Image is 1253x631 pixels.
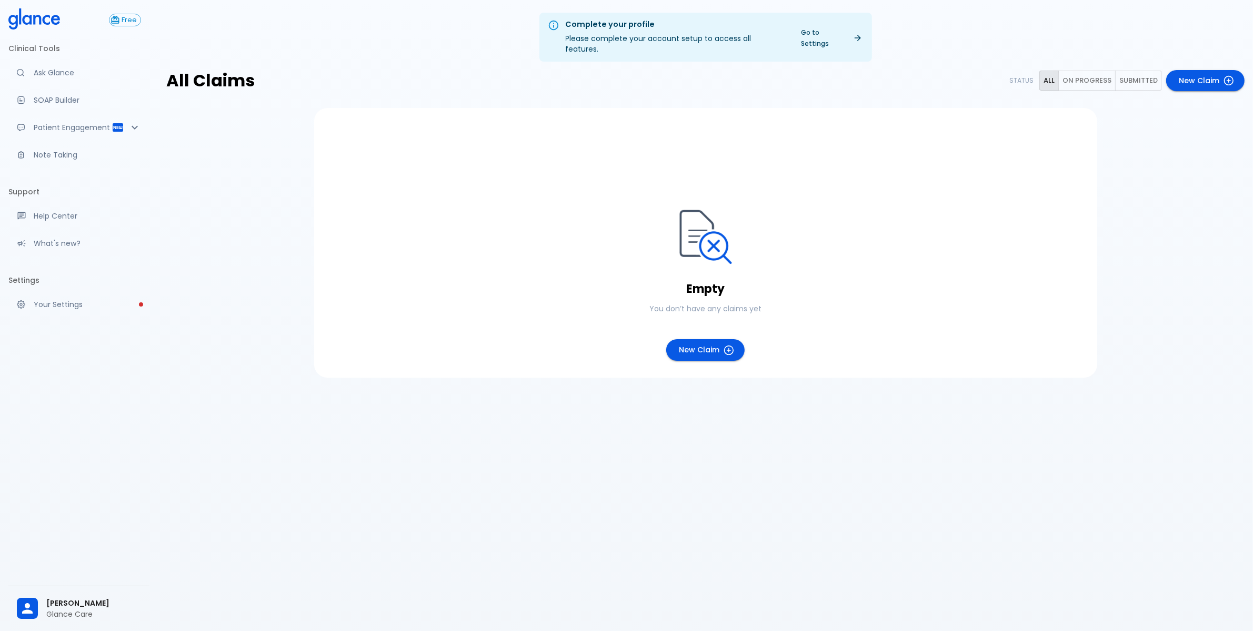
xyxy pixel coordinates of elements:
p: What's new? [34,238,141,249]
p: Note Taking [34,150,141,160]
a: Advanced note-taking [8,143,149,166]
button: Free [109,14,141,26]
li: Clinical Tools [8,36,149,61]
button: Submitted [1115,71,1162,91]
p: Help Center [34,211,141,221]
h2: All Claims [166,71,255,91]
p: Your Settings [34,299,141,310]
a: Moramiz: Find ICD10AM codes instantly [8,61,149,84]
img: Prescription Bottle [679,209,732,264]
li: Support [8,179,149,204]
div: Please complete your account setup to access all features. [566,16,786,58]
a: Go to Settings [795,25,868,51]
h3: Empty [686,282,725,296]
p: Glance Care [46,609,141,619]
p: You don’t have any claims yet [649,303,761,314]
a: Click to view or change your subscription [109,14,149,26]
p: Patient Engagement [34,122,112,133]
button: All [1039,71,1059,91]
span: STATUS [1009,76,1035,85]
div: outlined primary button group [1039,71,1162,91]
span: Free [118,16,141,24]
p: SOAP Builder [34,95,141,105]
div: Recent updates and feature releases [8,232,149,255]
a: Get help from our support team [8,204,149,228]
a: New Claim [666,339,745,361]
button: On progress [1058,71,1116,91]
div: [PERSON_NAME]Glance Care [8,590,149,627]
p: Ask Glance [34,67,141,78]
a: Please complete account setup [8,293,149,316]
div: Complete your profile [566,19,786,31]
a: Docugen: Compose a clinical documentation in seconds [8,88,149,112]
div: Patient Reports & Referrals [8,116,149,139]
a: New Claim [1166,70,1245,92]
li: Settings [8,268,149,293]
span: [PERSON_NAME] [46,598,141,609]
